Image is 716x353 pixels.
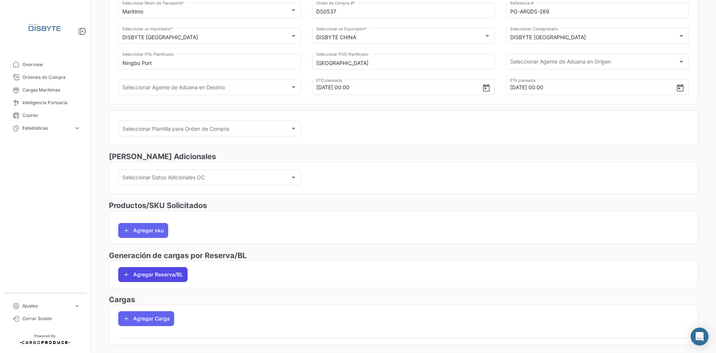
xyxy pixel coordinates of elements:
[482,83,491,92] button: Open calendar
[22,303,71,309] span: Ajustes
[122,8,143,15] mat-select-trigger: Marítimo
[118,223,168,238] button: Agregar sku
[510,74,676,100] input: Seleccionar una fecha
[26,9,63,46] img: Logo+disbyte.jpeg
[22,87,81,93] span: Cargas Marítimas
[74,125,81,131] span: expand_more
[676,83,685,92] button: Open calendar
[122,60,297,66] input: Escriba para buscar...
[6,71,84,84] a: Órdenes de Compra
[6,58,84,71] a: Overview
[118,311,174,326] button: Agregar Carga
[122,86,291,92] span: Seleccionar Agente de Aduana en Destino
[6,96,84,109] a: Inteligencia Portuaria
[510,34,586,40] mat-select-trigger: DISBYTE [GEOGRAPHIC_DATA]
[122,176,291,182] span: Seleccionar Datos Adicionales OC
[122,34,198,40] mat-select-trigger: DISBYTE [GEOGRAPHIC_DATA]
[22,125,71,131] span: Estadísticas
[510,60,678,66] span: Seleccionar Agente de Aduana en Origen
[22,61,81,68] span: Overview
[122,127,291,133] span: Seleccionar Plantilla para Orden de Compra
[22,315,81,322] span: Cerrar Sesión
[74,303,81,309] span: expand_more
[109,151,698,162] h3: [PERSON_NAME] Adicionales
[6,109,84,122] a: Courier
[691,328,709,346] div: Abrir Intercom Messenger
[316,74,482,100] input: Seleccionar una fecha
[316,60,491,66] input: Escriba para buscar...
[22,74,81,81] span: Órdenes de Compra
[22,112,81,119] span: Courier
[118,267,188,282] button: Agregar Reserva/BL
[6,84,84,96] a: Cargas Marítimas
[316,34,356,40] mat-select-trigger: DISBYTE CHINA
[109,250,698,261] h3: Generación de cargas por Reserva/BL
[22,99,81,106] span: Inteligencia Portuaria
[109,294,698,305] h3: Cargas
[109,200,698,211] h3: Productos/SKU Solicitados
